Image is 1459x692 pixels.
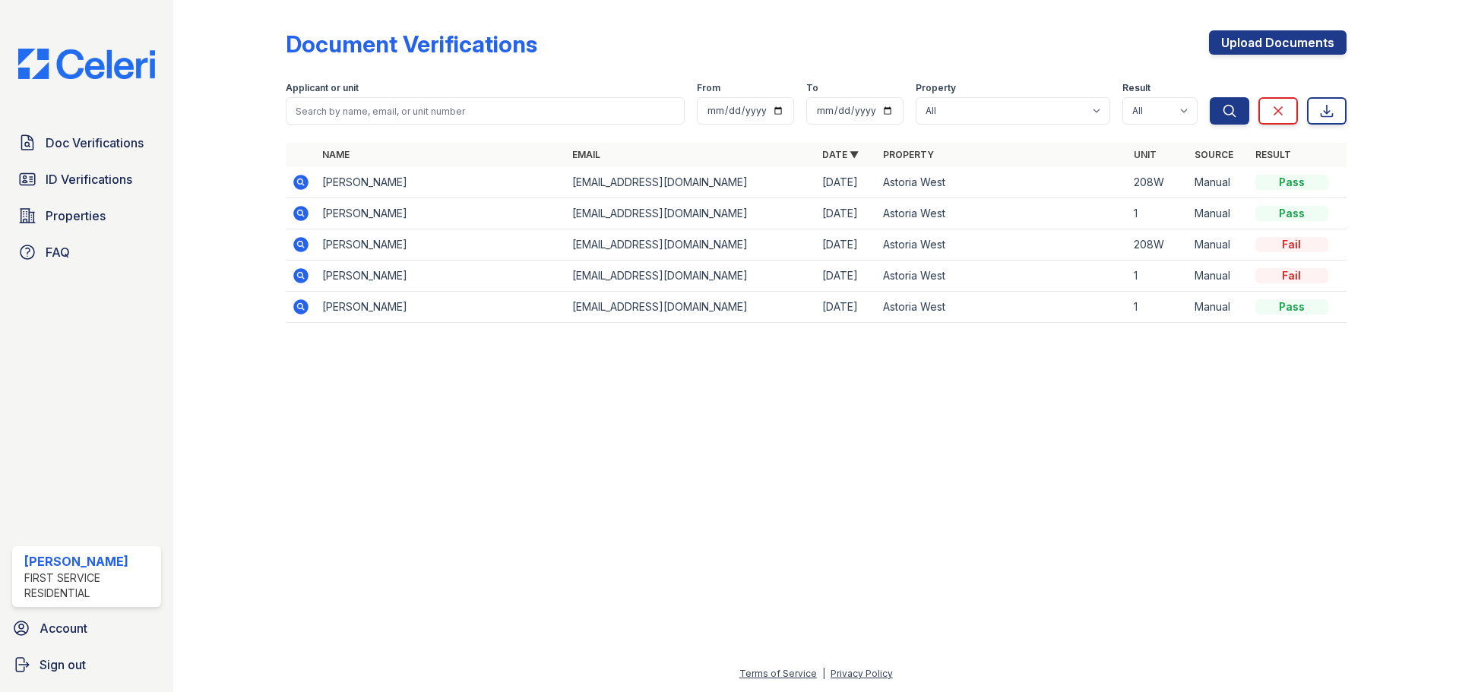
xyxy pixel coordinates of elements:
td: [EMAIL_ADDRESS][DOMAIN_NAME] [566,261,816,292]
td: Manual [1188,292,1249,323]
a: FAQ [12,237,161,267]
td: Astoria West [877,261,1127,292]
label: Property [916,82,956,94]
div: Pass [1255,206,1328,221]
td: Astoria West [877,167,1127,198]
div: Fail [1255,268,1328,283]
td: 1 [1128,198,1188,229]
td: [DATE] [816,167,877,198]
div: | [822,668,825,679]
td: Astoria West [877,229,1127,261]
label: To [806,82,818,94]
a: Unit [1134,149,1157,160]
td: Manual [1188,198,1249,229]
label: From [697,82,720,94]
div: Pass [1255,175,1328,190]
a: Name [322,149,350,160]
td: [DATE] [816,229,877,261]
td: [EMAIL_ADDRESS][DOMAIN_NAME] [566,292,816,323]
td: [DATE] [816,198,877,229]
td: [EMAIL_ADDRESS][DOMAIN_NAME] [566,198,816,229]
div: First Service Residential [24,570,155,601]
div: Document Verifications [286,30,537,58]
span: Account [40,619,87,637]
td: Astoria West [877,292,1127,323]
a: Doc Verifications [12,128,161,158]
td: 208W [1128,229,1188,261]
td: [PERSON_NAME] [316,167,566,198]
td: [EMAIL_ADDRESS][DOMAIN_NAME] [566,167,816,198]
span: ID Verifications [46,170,132,188]
a: ID Verifications [12,164,161,194]
td: [DATE] [816,292,877,323]
img: CE_Logo_Blue-a8612792a0a2168367f1c8372b55b34899dd931a85d93a1a3d3e32e68fde9ad4.png [6,49,167,79]
span: Sign out [40,656,86,674]
td: [PERSON_NAME] [316,198,566,229]
a: Sign out [6,649,167,680]
label: Result [1122,82,1150,94]
a: Account [6,613,167,643]
td: 1 [1128,261,1188,292]
a: Result [1255,149,1291,160]
div: [PERSON_NAME] [24,552,155,570]
td: [DATE] [816,261,877,292]
span: FAQ [46,243,70,261]
a: Privacy Policy [831,668,893,679]
a: Upload Documents [1209,30,1347,55]
td: [PERSON_NAME] [316,261,566,292]
span: Properties [46,207,106,225]
label: Applicant or unit [286,82,359,94]
td: [PERSON_NAME] [316,229,566,261]
input: Search by name, email, or unit number [286,97,685,125]
td: [PERSON_NAME] [316,292,566,323]
td: 208W [1128,167,1188,198]
a: Date ▼ [822,149,859,160]
td: Manual [1188,261,1249,292]
div: Fail [1255,237,1328,252]
div: Pass [1255,299,1328,314]
span: Doc Verifications [46,134,144,152]
a: Property [883,149,934,160]
td: Manual [1188,229,1249,261]
a: Properties [12,201,161,231]
td: 1 [1128,292,1188,323]
td: Astoria West [877,198,1127,229]
a: Source [1195,149,1233,160]
a: Email [572,149,600,160]
a: Terms of Service [739,668,817,679]
td: Manual [1188,167,1249,198]
td: [EMAIL_ADDRESS][DOMAIN_NAME] [566,229,816,261]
